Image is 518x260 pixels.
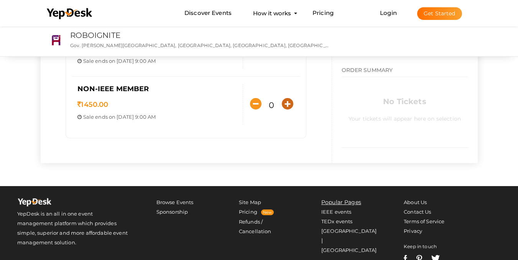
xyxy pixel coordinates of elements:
[156,209,188,215] a: Sponsorship
[77,100,108,109] span: 1450.00
[239,209,257,215] a: Pricing
[83,114,94,120] span: Sale
[404,209,431,215] a: Contact Us
[17,198,52,209] img: Yepdesk
[404,199,427,205] a: About Us
[48,32,65,49] img: RSPMBPJE_small.png
[77,113,237,121] p: ends on [DATE] 9:00 AM
[184,6,232,20] a: Discover Events
[17,209,130,247] p: YepDesk is an all in one event management platform which provides simple, superior and more affor...
[380,9,397,16] a: Login
[77,85,149,93] span: NON-IEEE MEMBER
[77,57,237,65] p: ends on [DATE] 9:00 AM
[404,218,444,224] a: Terms of Service
[321,247,377,253] a: [GEOGRAPHIC_DATA]
[321,198,377,207] li: Popular Pages
[239,199,261,205] a: Site Map
[342,67,393,74] span: ORDER SUMMARY
[70,42,329,49] p: Gov. [PERSON_NAME][GEOGRAPHIC_DATA], [GEOGRAPHIC_DATA], [GEOGRAPHIC_DATA], [GEOGRAPHIC_DATA]
[321,209,352,215] a: IEEE events
[312,6,334,20] a: Pricing
[261,209,274,215] span: New
[239,219,271,234] a: Refunds / Cancellation
[156,199,194,205] a: Browse Events
[83,58,94,64] span: Sale
[251,6,293,20] button: How it works
[417,7,462,20] button: Get Started
[349,109,461,123] label: Your tickets will appear here on selection
[404,242,437,251] label: Keep in touch
[70,31,120,40] a: ROBOIGNITE
[321,228,377,234] a: [GEOGRAPHIC_DATA]
[383,97,426,106] b: No Tickets
[321,237,323,244] span: |
[404,228,422,234] a: Privacy
[321,218,353,224] a: TEDx events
